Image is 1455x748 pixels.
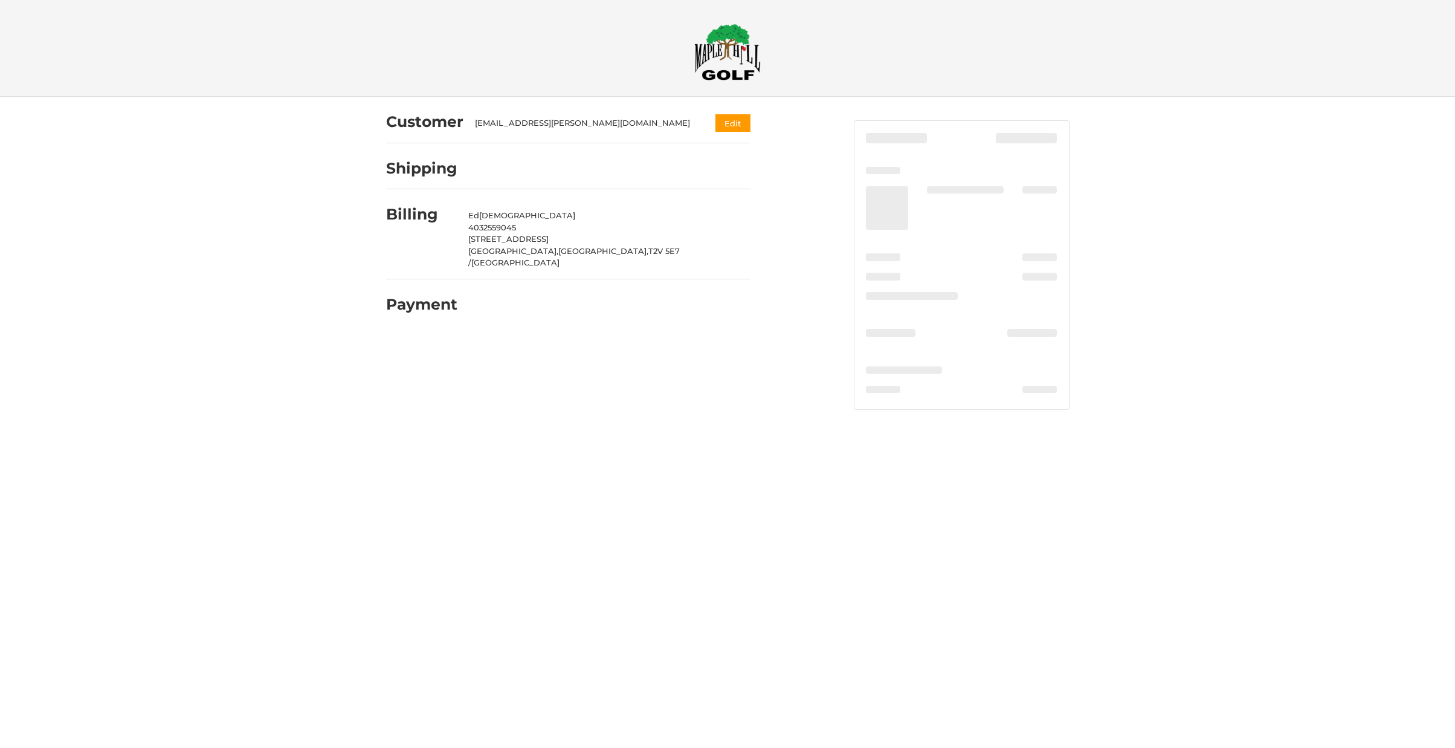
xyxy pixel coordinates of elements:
[475,117,692,129] div: [EMAIL_ADDRESS][PERSON_NAME][DOMAIN_NAME]
[468,210,479,220] span: Ed
[12,696,144,736] iframe: Gorgias live chat messenger
[694,24,761,80] img: Maple Hill Golf
[715,114,750,132] button: Edit
[558,246,648,256] span: [GEOGRAPHIC_DATA],
[386,112,463,131] h2: Customer
[468,234,549,244] span: [STREET_ADDRESS]
[468,246,558,256] span: [GEOGRAPHIC_DATA],
[468,223,516,232] span: 4032559045
[386,159,457,178] h2: Shipping
[386,295,457,314] h2: Payment
[471,258,560,267] span: [GEOGRAPHIC_DATA]
[479,210,575,220] span: [DEMOGRAPHIC_DATA]
[386,205,457,224] h2: Billing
